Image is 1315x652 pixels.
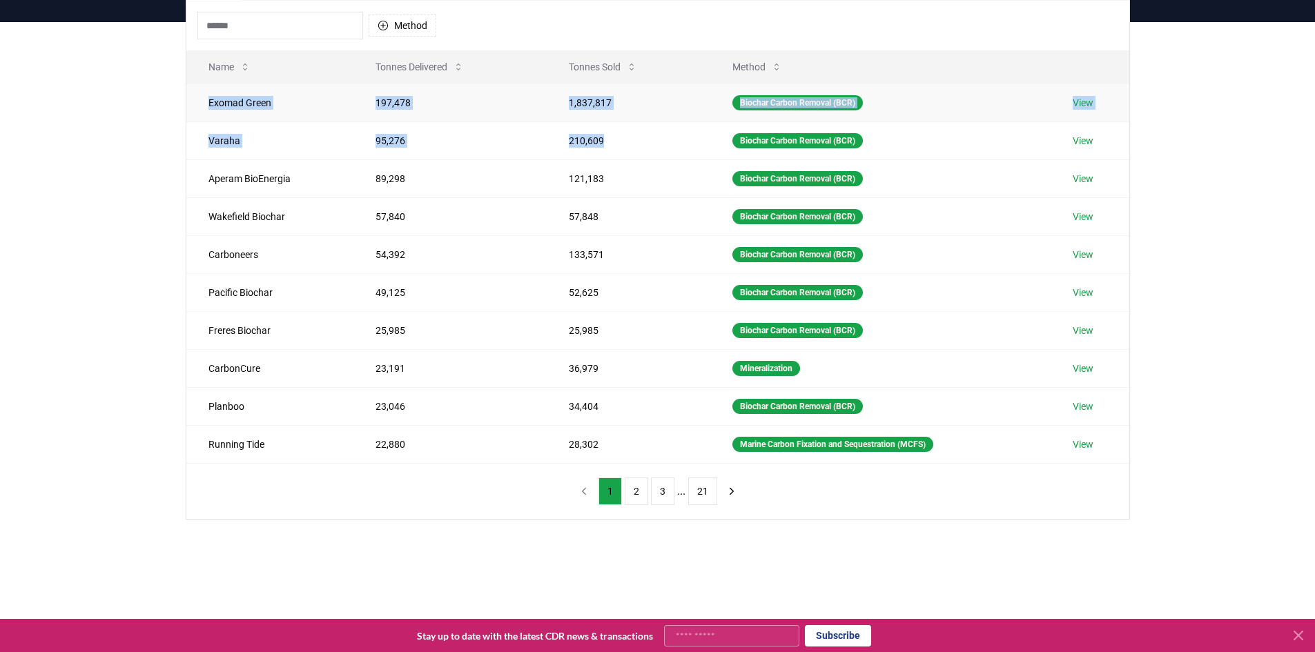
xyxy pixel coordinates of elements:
[186,425,354,463] td: Running Tide
[1073,172,1093,186] a: View
[186,387,354,425] td: Planboo
[353,387,546,425] td: 23,046
[651,477,674,505] button: 3
[547,159,710,197] td: 121,183
[186,311,354,349] td: Freres Biochar
[547,83,710,121] td: 1,837,817
[732,95,863,110] div: Biochar Carbon Removal (BCR)
[547,387,710,425] td: 34,404
[186,235,354,273] td: Carboneers
[1073,210,1093,224] a: View
[1073,437,1093,451] a: View
[732,361,800,376] div: Mineralization
[688,477,717,505] button: 21
[353,159,546,197] td: 89,298
[353,121,546,159] td: 95,276
[547,121,710,159] td: 210,609
[547,273,710,311] td: 52,625
[625,477,648,505] button: 2
[732,323,863,338] div: Biochar Carbon Removal (BCR)
[547,197,710,235] td: 57,848
[732,247,863,262] div: Biochar Carbon Removal (BCR)
[547,235,710,273] td: 133,571
[364,53,475,81] button: Tonnes Delivered
[1073,399,1093,413] a: View
[186,349,354,387] td: CarbonCure
[720,477,743,505] button: next page
[598,477,622,505] button: 1
[353,235,546,273] td: 54,392
[353,197,546,235] td: 57,840
[732,209,863,224] div: Biochar Carbon Removal (BCR)
[186,197,354,235] td: Wakefield Biochar
[558,53,648,81] button: Tonnes Sold
[547,349,710,387] td: 36,979
[1073,286,1093,299] a: View
[186,121,354,159] td: Varaha
[1073,248,1093,261] a: View
[732,285,863,300] div: Biochar Carbon Removal (BCR)
[186,159,354,197] td: Aperam BioEnergia
[1073,134,1093,148] a: View
[353,83,546,121] td: 197,478
[732,133,863,148] div: Biochar Carbon Removal (BCR)
[197,53,262,81] button: Name
[547,311,710,349] td: 25,985
[353,311,546,349] td: 25,985
[353,349,546,387] td: 23,191
[186,83,354,121] td: Exomad Green
[1073,324,1093,337] a: View
[547,425,710,463] td: 28,302
[1073,96,1093,110] a: View
[677,483,685,500] li: ...
[369,14,436,37] button: Method
[721,53,793,81] button: Method
[732,171,863,186] div: Biochar Carbon Removal (BCR)
[186,273,354,311] td: Pacific Biochar
[732,399,863,414] div: Biochar Carbon Removal (BCR)
[732,437,933,452] div: Marine Carbon Fixation and Sequestration (MCFS)
[1073,362,1093,375] a: View
[353,425,546,463] td: 22,880
[353,273,546,311] td: 49,125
